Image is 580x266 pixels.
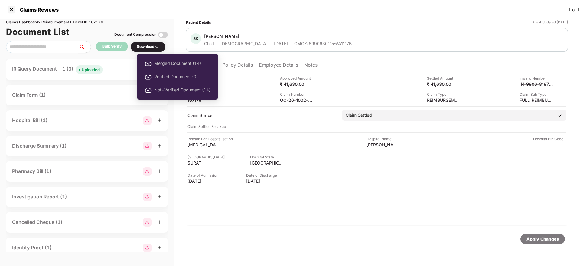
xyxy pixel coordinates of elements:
[186,19,211,25] div: Patient Details
[427,97,460,103] div: REIMBURSEMENT
[187,178,221,184] div: [DATE]
[145,60,152,67] img: svg+xml;base64,PHN2ZyBpZD0iRG93bmxvYWQtMjB4MjAiIHhtbG5zPSJodHRwOi8vd3d3LnczLm9yZy8yMDAwL3N2ZyIgd2...
[187,154,225,160] div: [GEOGRAPHIC_DATA]
[557,112,563,118] img: downArrowIcon
[143,142,152,150] img: svg+xml;base64,PHN2ZyBpZD0iR3JvdXBfMjg4MTMiIGRhdGEtbmFtZT0iR3JvdXAgMjg4MTMiIHhtbG5zPSJodHRwOi8vd3...
[280,91,313,97] div: Claim Number
[143,167,152,176] img: svg+xml;base64,PHN2ZyBpZD0iR3JvdXBfMjg4MTMiIGRhdGEtbmFtZT0iR3JvdXAgMjg4MTMiIHhtbG5zPSJodHRwOi8vd3...
[220,41,268,46] div: [DEMOGRAPHIC_DATA]
[114,32,156,38] div: Document Compression
[6,19,168,25] div: Claims Dashboard > Reimbursement > Ticket ID 167176
[154,73,210,80] span: Verified Document (0)
[294,41,352,46] div: GMC-26990630115-VA1117B
[250,154,283,160] div: Hospital State
[568,6,580,13] div: 1 of 1
[12,65,103,74] div: IR Query Document - 1 (3)
[12,244,51,251] div: Identity Proof (1)
[427,91,460,97] div: Claim Type
[154,60,210,67] span: Merged Document (14)
[520,91,553,97] div: Claim Sub Type
[137,44,159,50] div: Download
[187,142,221,148] div: [MEDICAL_DATA]
[520,81,553,87] div: IN-9906-8197044
[520,97,553,103] div: FULL_REIMBURSEMENT
[82,67,100,73] div: Uploaded
[143,116,152,125] img: svg+xml;base64,PHN2ZyBpZD0iR3JvdXBfMjg4MTMiIGRhdGEtbmFtZT0iR3JvdXAgMjg4MTMiIHhtbG5zPSJodHRwOi8vd3...
[158,144,162,148] span: plus
[246,178,279,184] div: [DATE]
[158,195,162,199] span: plus
[158,169,162,173] span: plus
[187,124,566,129] div: Claim Settled Breakup
[250,160,283,166] div: [GEOGRAPHIC_DATA]
[158,220,162,224] span: plus
[520,75,553,81] div: Inward Number
[427,75,460,81] div: Settled Amount
[12,142,67,150] div: Discharge Summary (1)
[367,142,400,148] div: [PERSON_NAME] HOPSITAL
[191,33,201,44] div: SK
[158,30,168,40] img: svg+xml;base64,PHN2ZyBpZD0iVG9nZ2xlLTMyeDMyIiB4bWxucz0iaHR0cDovL3d3dy53My5vcmcvMjAwMC9zdmciIHdpZH...
[346,112,372,118] div: Claim Settled
[533,136,566,142] div: Hospital Pin Code
[158,245,162,250] span: plus
[187,172,221,178] div: Date of Admission
[259,62,298,71] li: Employee Details
[222,62,253,71] li: Policy Details
[102,44,122,49] div: Bulk Verify
[526,236,559,242] div: Apply Changes
[12,117,47,124] div: Hospital Bill (1)
[78,41,91,53] button: search
[304,62,318,71] li: Notes
[204,41,214,46] div: Child
[12,193,67,201] div: Investigation Report (1)
[187,112,336,118] div: Claim Status
[187,160,221,166] div: SURAT
[280,81,313,87] div: ₹ 41,630.00
[280,75,313,81] div: Approved Amount
[145,86,152,94] img: svg+xml;base64,PHN2ZyBpZD0iRG93bmxvYWQtMjB4MjAiIHhtbG5zPSJodHRwOi8vd3d3LnczLm9yZy8yMDAwL3N2ZyIgd2...
[158,118,162,122] span: plus
[16,7,59,13] div: Claims Reviews
[533,142,566,148] div: -
[367,136,400,142] div: Hospital Name
[143,218,152,227] img: svg+xml;base64,PHN2ZyBpZD0iR3JvdXBfMjg4MTMiIGRhdGEtbmFtZT0iR3JvdXAgMjg4MTMiIHhtbG5zPSJodHRwOi8vd3...
[204,33,239,39] div: [PERSON_NAME]
[12,91,46,99] div: Claim Form (1)
[143,193,152,201] img: svg+xml;base64,PHN2ZyBpZD0iR3JvdXBfMjg4MTMiIGRhdGEtbmFtZT0iR3JvdXAgMjg4MTMiIHhtbG5zPSJodHRwOi8vd3...
[145,73,152,80] img: svg+xml;base64,PHN2ZyBpZD0iRG93bmxvYWQtMjB4MjAiIHhtbG5zPSJodHRwOi8vd3d3LnczLm9yZy8yMDAwL3N2ZyIgd2...
[533,19,568,25] div: *Last Updated [DATE]
[12,168,51,175] div: Pharmacy Bill (1)
[187,136,233,142] div: Reason For Hospitalisation
[12,218,62,226] div: Cancelled Cheque (1)
[6,25,70,38] h1: Document List
[246,172,279,178] div: Date of Discharge
[155,45,159,49] img: svg+xml;base64,PHN2ZyBpZD0iRHJvcGRvd24tMzJ4MzIiIHhtbG5zPSJodHRwOi8vd3d3LnczLm9yZy8yMDAwL3N2ZyIgd2...
[143,244,152,252] img: svg+xml;base64,PHN2ZyBpZD0iR3JvdXBfMjg4MTMiIGRhdGEtbmFtZT0iR3JvdXAgMjg4MTMiIHhtbG5zPSJodHRwOi8vd3...
[280,97,313,103] div: OC-26-1002-8403-00392666
[78,45,91,49] span: search
[154,87,210,93] span: Not-Verified Document (14)
[274,41,288,46] div: [DATE]
[427,81,460,87] div: ₹ 41,630.00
